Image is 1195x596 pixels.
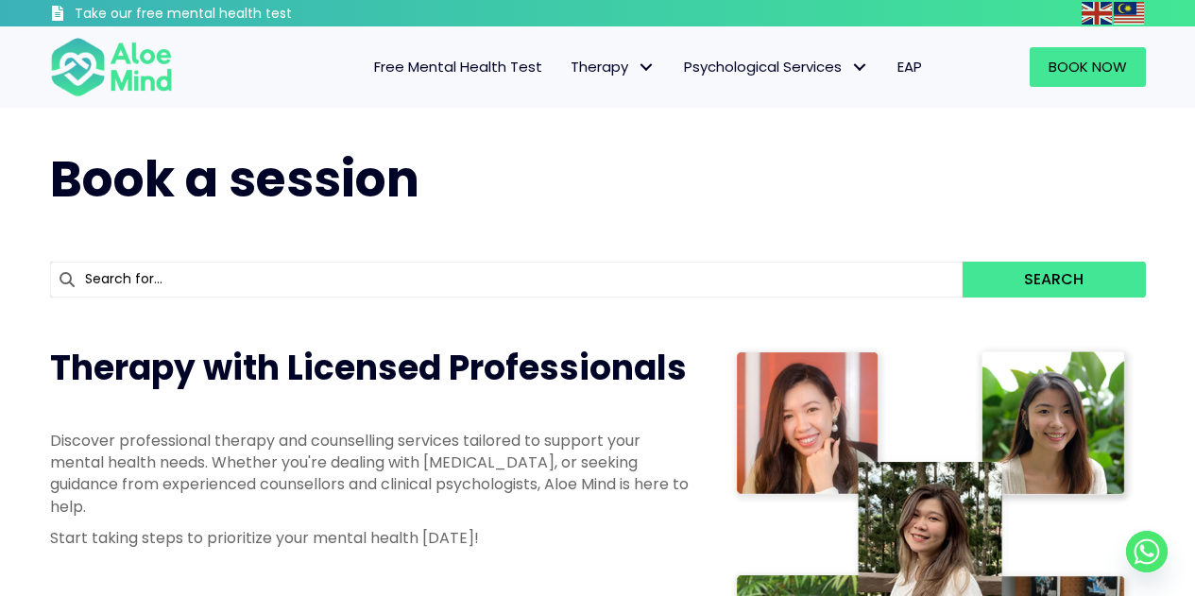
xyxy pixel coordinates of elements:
[1082,2,1114,24] a: English
[1114,2,1146,24] a: Malay
[684,57,869,77] span: Psychological Services
[1049,57,1127,77] span: Book Now
[50,36,173,98] img: Aloe mind Logo
[50,145,419,213] span: Book a session
[374,57,542,77] span: Free Mental Health Test
[360,47,556,87] a: Free Mental Health Test
[670,47,883,87] a: Psychological ServicesPsychological Services: submenu
[50,262,964,298] input: Search for...
[197,47,936,87] nav: Menu
[1082,2,1112,25] img: en
[1030,47,1146,87] a: Book Now
[1126,531,1168,572] a: Whatsapp
[883,47,936,87] a: EAP
[556,47,670,87] a: TherapyTherapy: submenu
[50,344,687,392] span: Therapy with Licensed Professionals
[963,262,1145,298] button: Search
[571,57,656,77] span: Therapy
[50,430,692,518] p: Discover professional therapy and counselling services tailored to support your mental health nee...
[75,5,393,24] h3: Take our free mental health test
[846,54,874,81] span: Psychological Services: submenu
[50,527,692,549] p: Start taking steps to prioritize your mental health [DATE]!
[1114,2,1144,25] img: ms
[633,54,660,81] span: Therapy: submenu
[897,57,922,77] span: EAP
[50,5,393,26] a: Take our free mental health test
